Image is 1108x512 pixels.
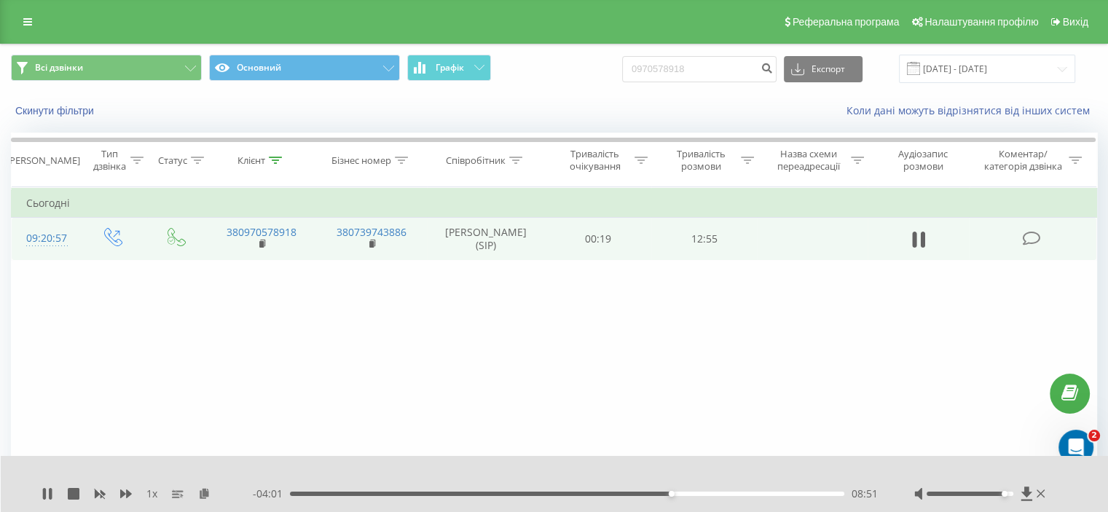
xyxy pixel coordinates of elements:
span: - 04:01 [253,487,290,501]
div: Accessibility label [1002,491,1007,497]
button: Графік [407,55,491,81]
a: 380739743886 [337,225,406,239]
a: 380970578918 [227,225,296,239]
div: Аудіозапис розмови [881,148,966,173]
span: 1 x [146,487,157,501]
div: Тривалість очікування [559,148,632,173]
td: 00:19 [546,218,651,260]
div: 09:20:57 [26,224,65,253]
td: 12:55 [651,218,757,260]
span: Всі дзвінки [35,62,83,74]
span: Графік [436,63,464,73]
div: Клієнт [237,154,265,167]
button: Експорт [784,56,863,82]
span: Налаштування профілю [924,16,1038,28]
span: Реферальна програма [793,16,900,28]
div: Тип дзвінка [92,148,126,173]
div: Бізнес номер [331,154,391,167]
input: Пошук за номером [622,56,777,82]
button: Скинути фільтри [11,104,101,117]
button: Основний [209,55,400,81]
span: 08:51 [852,487,878,501]
div: Коментар/категорія дзвінка [980,148,1065,173]
div: Співробітник [446,154,506,167]
span: 2 [1088,430,1100,441]
a: Коли дані можуть відрізнятися вiд інших систем [846,103,1097,117]
button: Всі дзвінки [11,55,202,81]
iframe: Intercom live chat [1058,430,1093,465]
td: Сьогодні [12,189,1097,218]
div: [PERSON_NAME] [7,154,80,167]
td: [PERSON_NAME] (SIP) [427,218,546,260]
div: Статус [158,154,187,167]
div: Назва схеми переадресації [771,148,847,173]
span: Вихід [1063,16,1088,28]
div: Тривалість розмови [664,148,737,173]
div: Accessibility label [669,491,675,497]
